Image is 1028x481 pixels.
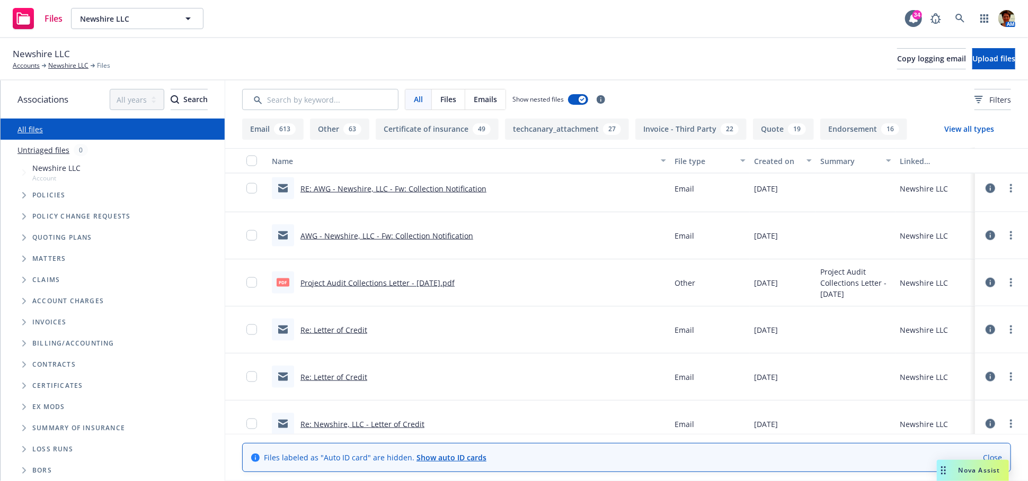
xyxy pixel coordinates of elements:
span: Quoting plans [32,234,92,241]
span: All [414,94,423,105]
button: Summary [816,148,896,174]
div: 49 [473,123,491,135]
button: File type [670,148,750,174]
div: Newshire LLC [900,419,948,430]
div: 22 [721,123,739,135]
div: Drag to move [937,460,950,481]
a: Re: Letter of Credit [300,325,367,335]
a: Close [983,452,1002,463]
button: Filters [974,89,1011,110]
a: more [1005,182,1017,195]
div: Name [272,156,654,167]
div: Search [171,89,208,110]
span: Newshire LLC [80,13,172,24]
a: Search [950,8,971,29]
input: Toggle Row Selected [246,183,257,194]
a: more [1005,323,1017,336]
span: [DATE] [754,183,778,194]
span: [DATE] [754,230,778,241]
span: Emails [474,94,497,105]
span: Newshire LLC [32,162,81,174]
button: Linked associations [896,148,975,174]
img: photo [998,10,1015,27]
button: Copy logging email [897,48,966,69]
a: Re: Letter of Credit [300,372,367,382]
div: Folder Tree Example [1,333,225,481]
span: Associations [17,93,68,106]
span: [DATE] [754,419,778,430]
a: All files [17,124,43,134]
span: Invoices [32,319,67,325]
button: techcanary_attachment [505,119,629,140]
div: Linked associations [900,156,971,167]
div: 34 [912,10,922,20]
button: Other [310,119,369,140]
span: Newshire LLC [13,47,70,61]
span: Email [675,371,694,383]
a: more [1005,418,1017,430]
div: 16 [881,123,899,135]
svg: Search [171,95,179,104]
input: Select all [246,156,257,166]
span: Billing/Accounting [32,340,114,347]
span: Other [675,277,695,288]
span: [DATE] [754,277,778,288]
span: Files [97,61,110,70]
div: Newshire LLC [900,230,948,241]
span: Loss Runs [32,446,73,452]
a: more [1005,229,1017,242]
div: Newshire LLC [900,324,948,335]
span: Account charges [32,298,104,304]
input: Toggle Row Selected [246,277,257,288]
button: Created on [750,148,816,174]
div: 27 [603,123,621,135]
a: more [1005,276,1017,289]
span: Email [675,419,694,430]
input: Toggle Row Selected [246,371,257,382]
span: Email [675,324,694,335]
span: Certificates [32,383,83,389]
span: Upload files [972,53,1015,63]
div: Tree Example [1,160,225,333]
div: Newshire LLC [900,277,948,288]
span: Files labeled as "Auto ID card" are hidden. [264,452,486,463]
a: Show auto ID cards [416,452,486,462]
div: 19 [788,123,806,135]
span: Policies [32,192,66,198]
span: Filters [989,94,1011,105]
span: Project Audit Collections Letter - [DATE] [820,266,891,300]
a: Re: Newshire, LLC - Letter of Credit [300,419,424,429]
span: Files [45,14,63,23]
span: Copy logging email [897,53,966,63]
span: Email [675,230,694,241]
div: File type [675,156,734,167]
button: Upload files [972,48,1015,69]
a: Report a Bug [925,8,946,29]
input: Toggle Row Selected [246,324,257,335]
div: Newshire LLC [900,371,948,383]
input: Toggle Row Selected [246,230,257,241]
button: SearchSearch [171,89,208,110]
span: Filters [974,94,1011,105]
div: 0 [74,144,88,156]
button: Invoice - Third Party [635,119,747,140]
span: pdf [277,278,289,286]
button: Endorsement [820,119,907,140]
button: Name [268,148,670,174]
span: Claims [32,277,60,283]
div: Newshire LLC [900,183,948,194]
button: Certificate of insurance [376,119,499,140]
span: Ex Mods [32,404,65,410]
a: Project Audit Collections Letter - [DATE].pdf [300,278,455,288]
span: Matters [32,256,66,262]
div: 613 [274,123,296,135]
button: View all types [927,119,1011,140]
a: Newshire LLC [48,61,88,70]
span: Show nested files [512,95,564,104]
a: Untriaged files [17,144,69,156]
a: more [1005,370,1017,383]
span: Email [675,183,694,194]
span: Summary of insurance [32,425,125,431]
button: Email [242,119,304,140]
input: Search by keyword... [242,89,398,110]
